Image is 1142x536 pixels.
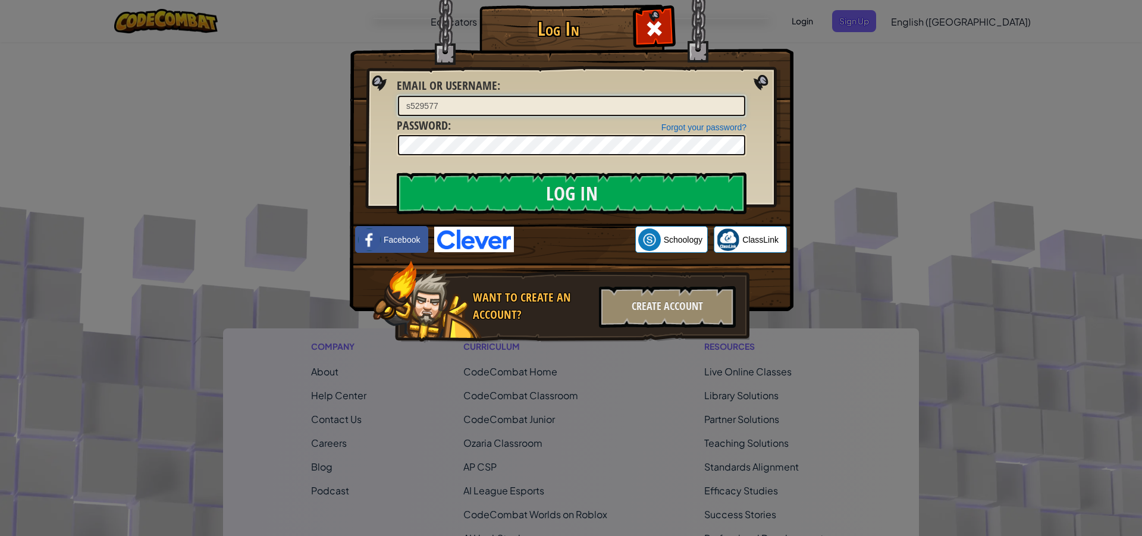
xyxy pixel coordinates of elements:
span: Password [397,117,448,133]
input: Log In [397,173,746,214]
div: Create Account [599,286,736,328]
img: classlink-logo-small.png [717,228,739,251]
span: Facebook [384,234,420,246]
h1: Log In [482,18,634,39]
a: Forgot your password? [661,123,746,132]
label: : [397,117,451,134]
img: schoology.png [638,228,661,251]
iframe: Sign in with Google Button [514,227,635,253]
span: ClassLink [742,234,779,246]
span: Email or Username [397,77,497,93]
img: facebook_small.png [358,228,381,251]
img: clever-logo-blue.png [434,227,514,252]
div: Want to create an account? [473,289,592,323]
span: Schoology [664,234,702,246]
label: : [397,77,500,95]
